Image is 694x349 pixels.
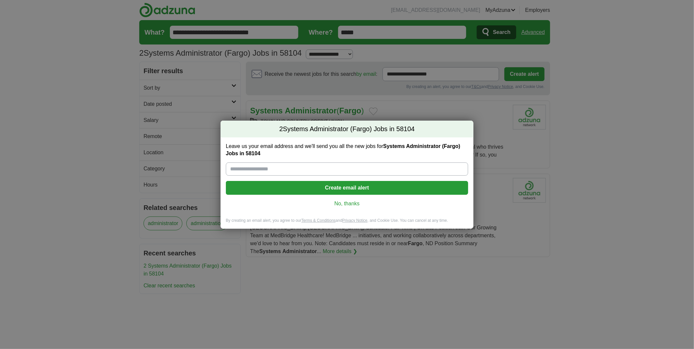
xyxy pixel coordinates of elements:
[231,200,463,207] a: No, thanks
[226,181,468,195] button: Create email alert
[279,125,283,134] span: 2
[226,143,468,157] label: Leave us your email address and we'll send you all the new jobs for
[301,218,335,223] a: Terms & Conditions
[221,121,473,138] h2: Systems Administrator (Fargo) Jobs in 58104
[342,218,368,223] a: Privacy Notice
[221,218,473,229] div: By creating an email alert, you agree to our and , and Cookie Use. You can cancel at any time.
